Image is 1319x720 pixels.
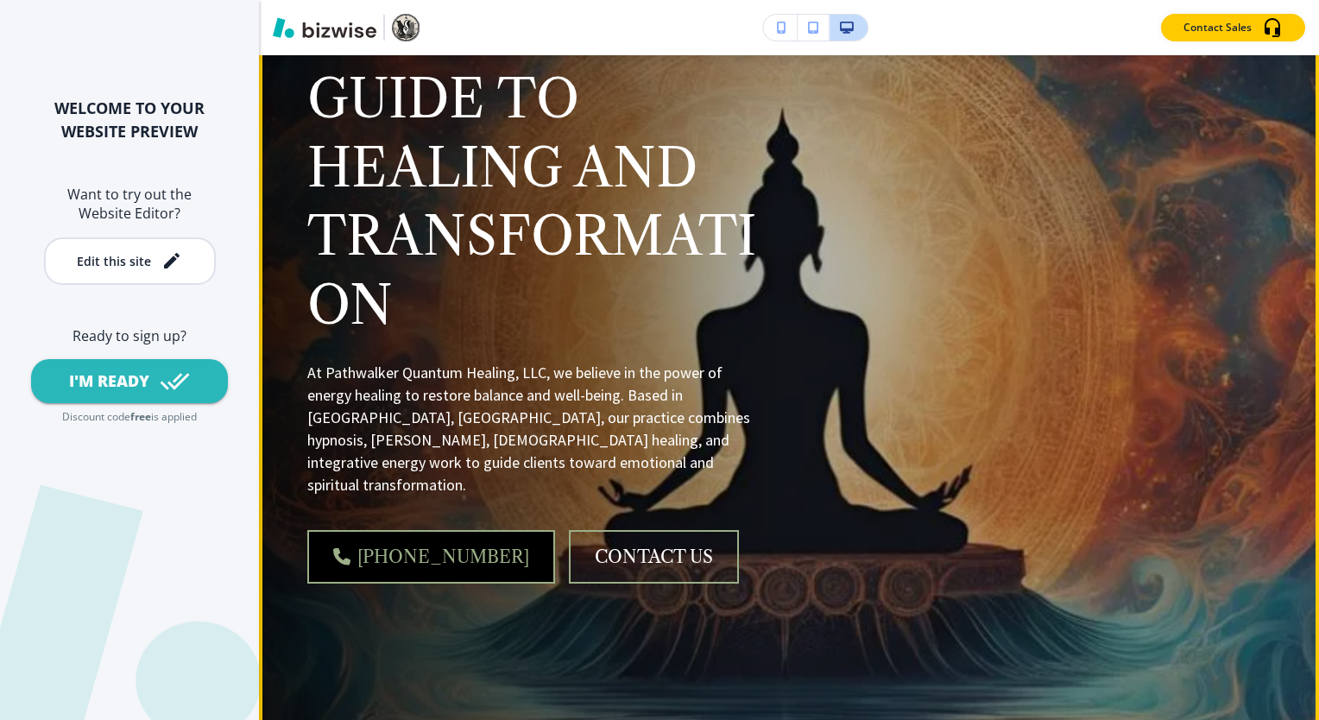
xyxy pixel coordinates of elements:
[130,410,151,425] p: free
[28,326,231,345] h6: Ready to sign up?
[569,530,739,584] button: CONTACT US
[69,370,149,392] div: I'M READY
[62,410,130,425] p: Discount code
[307,362,768,496] p: At Pathwalker Quantum Healing, LLC, we believe in the power of energy healing to restore balance ...
[1183,20,1252,35] p: Contact Sales
[392,14,420,41] img: Your Logo
[77,255,151,268] div: Edit this site
[273,17,376,38] img: Bizwise Logo
[307,530,555,584] a: [PHONE_NUMBER]
[44,237,216,285] button: Edit this site
[151,410,197,425] p: is applied
[31,359,228,403] button: I'M READY
[1161,14,1305,41] button: Contact Sales
[28,97,231,143] h2: WELCOME TO YOUR WEBSITE PREVIEW
[28,185,231,224] h6: Want to try out the Website Editor?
